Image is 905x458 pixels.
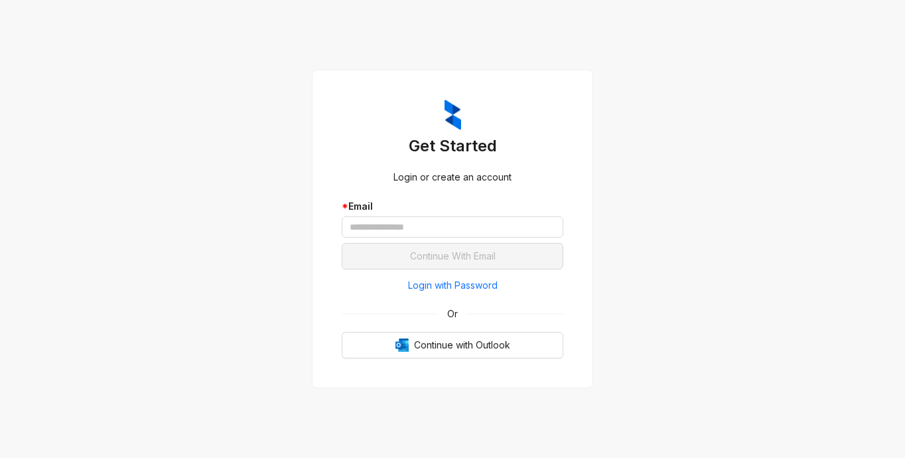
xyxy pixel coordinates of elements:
[414,338,510,352] span: Continue with Outlook
[408,278,498,293] span: Login with Password
[445,100,461,130] img: ZumaIcon
[342,170,563,185] div: Login or create an account
[342,199,563,214] div: Email
[342,135,563,157] h3: Get Started
[395,339,409,352] img: Outlook
[342,243,563,269] button: Continue With Email
[438,307,467,321] span: Or
[342,332,563,358] button: OutlookContinue with Outlook
[342,275,563,296] button: Login with Password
